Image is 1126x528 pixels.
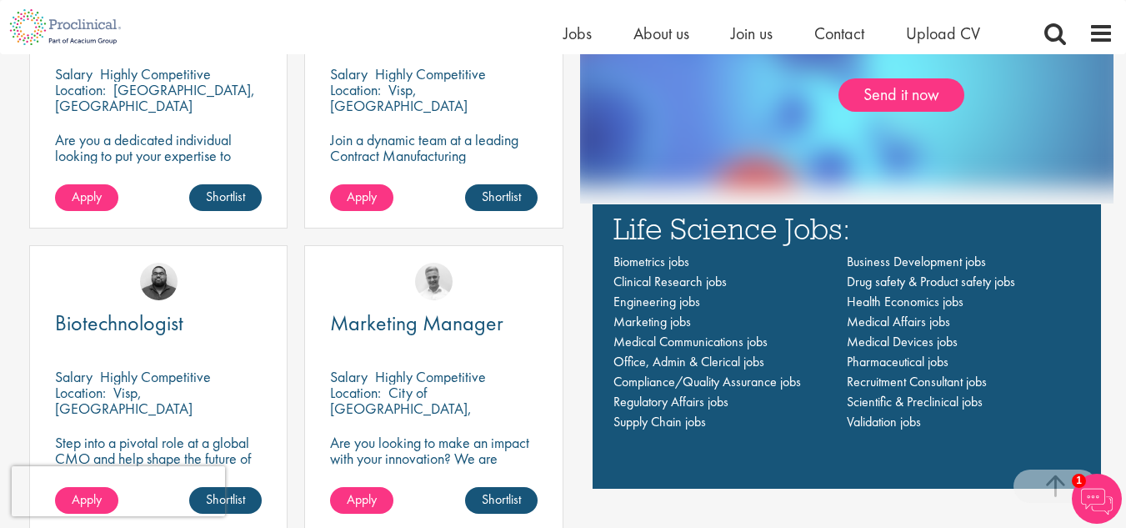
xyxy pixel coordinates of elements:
[731,23,773,44] a: Join us
[613,273,727,290] a: Clinical Research jobs
[330,184,393,211] a: Apply
[330,383,472,434] p: City of [GEOGRAPHIC_DATA], [GEOGRAPHIC_DATA]
[347,490,377,508] span: Apply
[613,253,689,270] a: Biometrics jobs
[100,367,211,386] p: Highly Competitive
[847,273,1015,290] a: Drug safety & Product safety jobs
[613,413,706,430] a: Supply Chain jobs
[847,253,986,270] a: Business Development jobs
[613,252,1081,432] nav: Main navigation
[613,313,691,330] a: Marketing jobs
[330,383,381,402] span: Location:
[838,78,964,112] a: Send it now
[847,353,948,370] a: Pharmaceutical jobs
[330,64,368,83] span: Salary
[1072,474,1122,524] img: Chatbot
[906,23,980,44] a: Upload CV
[613,293,700,310] a: Engineering jobs
[563,23,592,44] a: Jobs
[12,466,225,516] iframe: reCAPTCHA
[189,487,262,514] a: Shortlist
[55,383,193,418] p: Visp, [GEOGRAPHIC_DATA]
[613,213,1081,244] h3: Life Science Jobs:
[55,132,262,195] p: Are you a dedicated individual looking to put your expertise to work fully flexibly in a remote p...
[847,333,958,350] a: Medical Devices jobs
[814,23,864,44] a: Contact
[140,263,178,300] img: Ashley Bennett
[330,309,503,337] span: Marketing Manager
[613,373,801,390] a: Compliance/Quality Assurance jobs
[55,367,93,386] span: Salary
[847,373,987,390] a: Recruitment Consultant jobs
[55,309,183,337] span: Biotechnologist
[465,184,538,211] a: Shortlist
[55,184,118,211] a: Apply
[847,393,983,410] a: Scientific & Preclinical jobs
[347,188,377,205] span: Apply
[55,313,262,334] a: Biotechnologist
[55,435,262,482] p: Step into a pivotal role at a global CMO and help shape the future of healthcare manufacturing.
[330,313,537,334] a: Marketing Manager
[847,313,950,330] a: Medical Affairs jobs
[55,383,106,402] span: Location:
[330,487,393,514] a: Apply
[330,80,381,99] span: Location:
[330,80,468,115] p: Visp, [GEOGRAPHIC_DATA]
[375,64,486,83] p: Highly Competitive
[838,15,1072,112] div: Simply upload your CV and let us find jobs for you!
[613,353,764,370] a: Office, Admin & Clerical jobs
[100,64,211,83] p: Highly Competitive
[55,80,255,115] p: [GEOGRAPHIC_DATA], [GEOGRAPHIC_DATA]
[55,64,93,83] span: Salary
[1072,474,1086,488] span: 1
[375,367,486,386] p: Highly Competitive
[847,413,921,430] a: Validation jobs
[847,293,963,310] a: Health Economics jobs
[330,132,537,211] p: Join a dynamic team at a leading Contract Manufacturing Organisation (CMO) and contribute to grou...
[330,367,368,386] span: Salary
[613,393,728,410] a: Regulatory Affairs jobs
[633,23,689,44] a: About us
[189,184,262,211] a: Shortlist
[415,263,453,300] img: Joshua Bye
[465,487,538,514] a: Shortlist
[72,188,102,205] span: Apply
[613,333,768,350] a: Medical Communications jobs
[55,80,106,99] span: Location:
